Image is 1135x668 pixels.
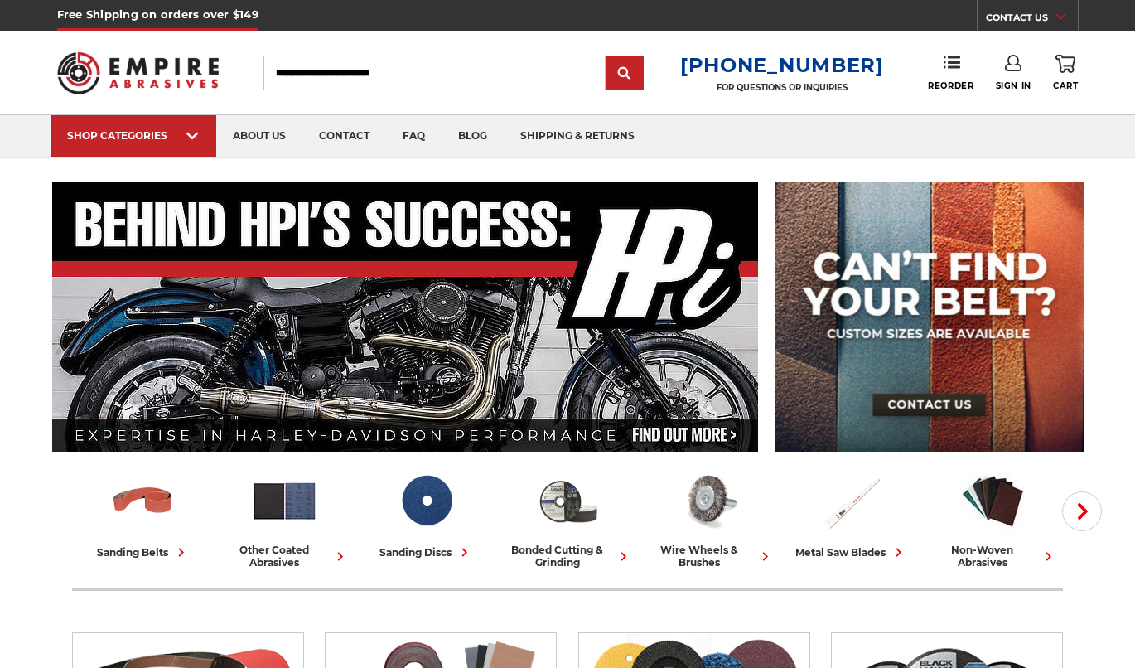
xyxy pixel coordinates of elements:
a: CONTACT US [986,8,1078,31]
img: Bonded Cutting & Grinding [534,467,602,535]
a: sanding belts [79,467,207,561]
button: Next [1062,491,1102,531]
a: non-woven abrasives [929,467,1057,569]
a: bonded cutting & grinding [504,467,632,569]
div: non-woven abrasives [929,544,1057,569]
div: bonded cutting & grinding [504,544,632,569]
p: FOR QUESTIONS OR INQUIRIES [680,82,884,93]
div: sanding discs [379,544,473,561]
a: contact [302,115,386,157]
img: Sanding Belts [109,467,177,535]
a: other coated abrasives [220,467,349,569]
input: Submit [608,57,641,90]
img: Banner for an interview featuring Horsepower Inc who makes Harley performance upgrades featured o... [52,182,759,452]
img: Empire Abrasives [57,41,219,104]
a: Cart [1053,55,1078,91]
img: promo banner for custom belts. [775,182,1084,452]
div: other coated abrasives [220,544,349,569]
a: Reorder [928,55,973,90]
div: SHOP CATEGORIES [67,129,200,142]
span: Cart [1053,80,1078,91]
span: Reorder [928,80,973,91]
img: Non-woven Abrasives [959,467,1027,535]
div: wire wheels & brushes [645,544,774,569]
span: Sign In [996,80,1031,91]
a: sanding discs [362,467,490,561]
div: metal saw blades [795,544,907,561]
img: Metal Saw Blades [817,467,886,535]
img: Other Coated Abrasives [250,467,319,535]
a: faq [386,115,442,157]
img: Wire Wheels & Brushes [675,467,744,535]
a: shipping & returns [504,115,651,157]
a: wire wheels & brushes [645,467,774,569]
a: metal saw blades [787,467,915,561]
a: about us [216,115,302,157]
div: sanding belts [97,544,190,561]
a: [PHONE_NUMBER] [680,53,884,77]
img: Sanding Discs [392,467,461,535]
a: blog [442,115,504,157]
